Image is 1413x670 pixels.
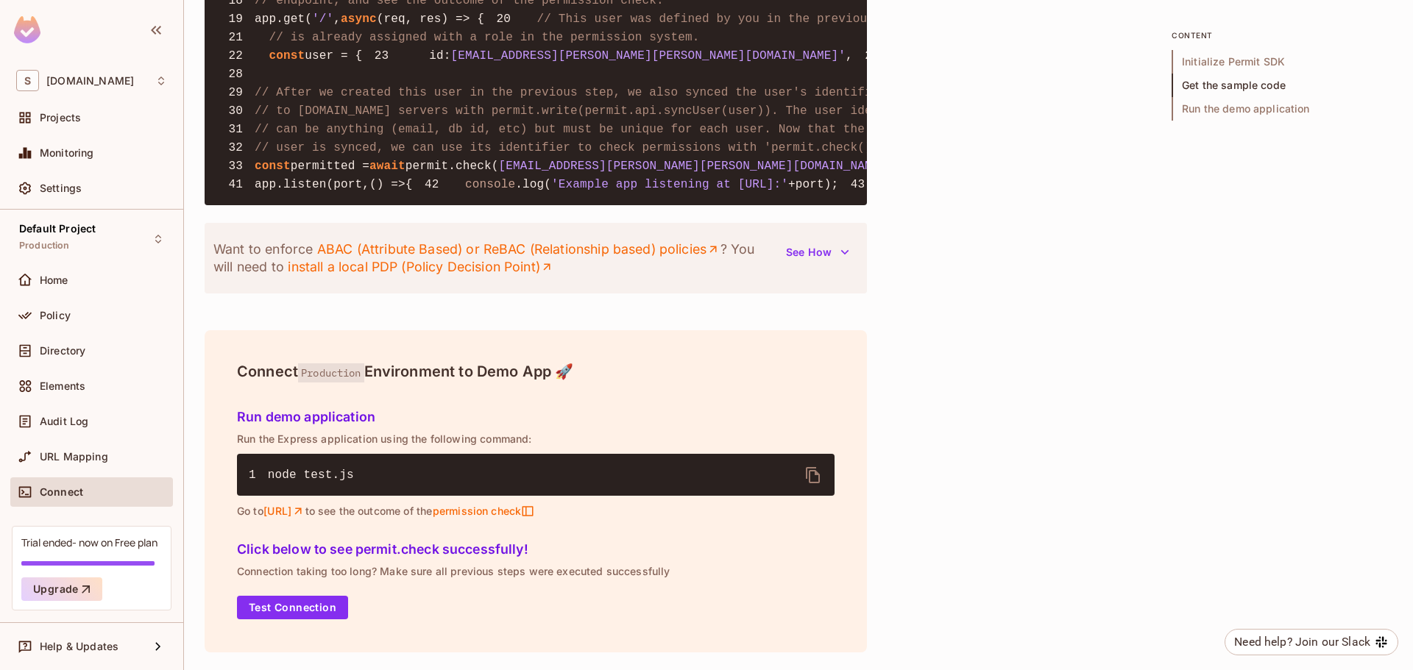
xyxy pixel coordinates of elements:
span: permit.check( [406,160,499,173]
button: delete [796,457,831,493]
span: , [333,13,341,26]
a: [URL] [263,505,305,518]
span: // user is synced, we can use its identifier to check permissions with 'permit.check()'. [255,141,886,154]
span: 23 [362,47,400,65]
a: ABAC (Attribute Based) or ReBAC (Relationship based) policies [316,240,720,258]
span: // This user was defined by you in the previous step and [537,13,939,26]
span: 43 [838,176,877,193]
p: Want to enforce ? You will need to [213,240,777,276]
span: const [269,49,305,63]
span: [EMAIL_ADDRESS][PERSON_NAME][PERSON_NAME][DOMAIN_NAME]' [451,49,846,63]
div: Need help? Join our Slack [1234,633,1370,651]
span: 24 [853,47,891,65]
span: const [255,160,291,173]
span: Initialize Permit SDK [1172,50,1392,74]
span: 19 [216,10,255,28]
span: // After we created this user in the previous step, we also synced the user's identifier [255,86,886,99]
p: Run the Express application using the following command: [237,433,835,445]
div: Trial ended- now on Free plan [21,535,157,549]
span: S [16,70,39,91]
span: Settings [40,182,82,194]
span: Help & Updates [40,641,118,652]
span: Get the sample code [1172,74,1392,97]
span: permission check [432,505,534,518]
span: Directory [40,345,85,357]
span: // is already assigned with a role in the permission system. [269,31,700,44]
h5: Run demo application [237,410,835,424]
span: 'Example app listening at [URL]:' [551,178,788,191]
span: permitted = [291,160,369,173]
span: await [369,160,406,173]
span: 28 [216,65,255,83]
span: 1 [249,466,268,484]
span: Run the demo application [1172,97,1392,121]
button: See How [777,240,858,264]
p: Go to to see the outcome of the [237,505,835,518]
p: content [1172,29,1392,41]
span: (req, res) => { [377,13,484,26]
span: Connect [40,486,83,498]
span: 42 [413,176,451,193]
span: URL Mapping [40,451,108,463]
img: SReyMgAAAABJRU5ErkJggg== [14,16,40,43]
span: Elements [40,380,85,392]
span: id [429,49,444,63]
span: 21 [216,29,255,46]
p: Connection taking too long? Make sure all previous steps were executed successfully [237,566,835,577]
span: // can be anything (email, db id, etc) but must be unique for each user. Now that the [255,123,865,136]
span: 32 [216,139,255,157]
span: Monitoring [40,147,94,159]
span: user = { [305,49,362,63]
span: .log( [515,178,551,191]
button: Test Connection [237,596,348,619]
a: install a local PDP (Policy Decision Point) [288,258,553,276]
span: 30 [216,102,255,120]
span: +port); [788,178,838,191]
span: Production [19,240,70,252]
button: Upgrade [21,577,102,601]
span: node test.js [268,468,354,482]
span: Workspace: savameta.com [46,75,134,87]
span: 33 [216,157,255,175]
span: () => [369,178,406,191]
h4: Connect Environment to Demo App 🚀 [237,363,835,380]
span: 20 [484,10,523,28]
span: , [846,49,853,63]
span: Home [40,274,68,286]
span: { [406,178,413,191]
span: Projects [40,112,81,124]
span: Policy [40,310,71,321]
span: async [341,13,377,26]
span: app.listen(port, [255,178,369,191]
span: 22 [216,47,255,65]
span: app.get( [255,13,312,26]
span: Audit Log [40,416,88,427]
span: Default Project [19,223,96,235]
span: '/' [312,13,333,26]
span: [EMAIL_ADDRESS][PERSON_NAME][PERSON_NAME][DOMAIN_NAME]' [499,160,893,173]
span: 31 [216,121,255,138]
span: // to [DOMAIN_NAME] servers with permit.write(permit.api.syncUser(user)). The user identifier [255,104,922,118]
span: console [465,178,515,191]
span: 41 [216,176,255,193]
span: 29 [216,84,255,101]
span: : [444,49,451,63]
span: Production [298,363,364,382]
h5: Click below to see permit.check successfully! [237,542,835,557]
